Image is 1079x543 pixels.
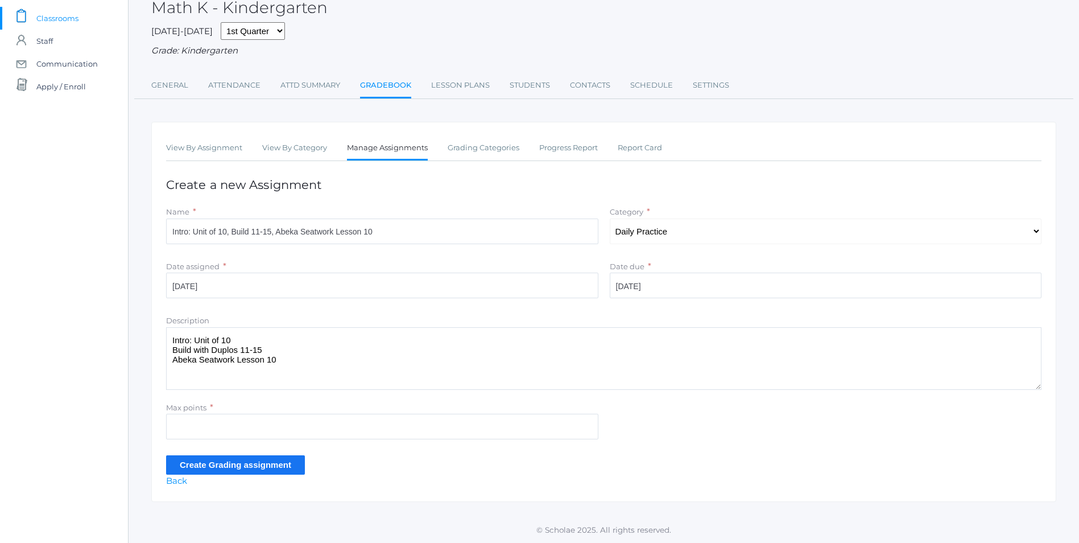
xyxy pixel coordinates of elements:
[151,26,213,36] span: [DATE]-[DATE]
[347,137,428,161] a: Manage Assignments
[166,475,187,486] a: Back
[610,207,643,216] label: Category
[570,74,610,97] a: Contacts
[166,262,220,271] label: Date assigned
[151,74,188,97] a: General
[166,207,189,216] label: Name
[166,316,209,325] label: Description
[166,403,206,412] label: Max points
[618,137,662,159] a: Report Card
[166,137,242,159] a: View By Assignment
[510,74,550,97] a: Students
[208,74,261,97] a: Attendance
[151,44,1056,57] div: Grade: Kindergarten
[36,7,78,30] span: Classrooms
[539,137,598,159] a: Progress Report
[36,75,86,98] span: Apply / Enroll
[129,524,1079,536] p: © Scholae 2025. All rights reserved.
[610,262,644,271] label: Date due
[280,74,340,97] a: Attd Summary
[36,30,53,52] span: Staff
[630,74,673,97] a: Schedule
[36,52,98,75] span: Communication
[448,137,519,159] a: Grading Categories
[166,178,1041,191] h1: Create a new Assignment
[360,74,411,98] a: Gradebook
[262,137,327,159] a: View By Category
[431,74,490,97] a: Lesson Plans
[693,74,729,97] a: Settings
[166,455,305,474] input: Create Grading assignment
